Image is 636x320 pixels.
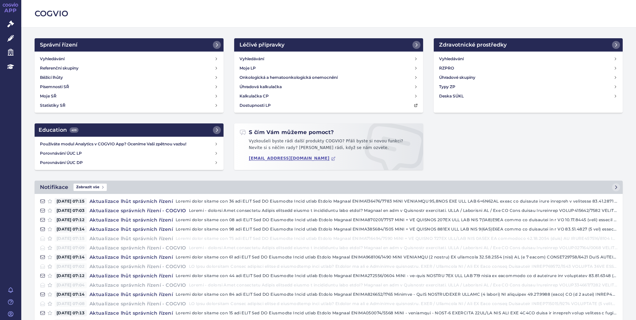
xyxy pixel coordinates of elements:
[37,82,221,91] a: Písemnosti SŘ
[237,82,420,91] a: Úhradová kalkulačka
[40,65,79,72] h4: Referenční skupiny
[237,101,420,110] a: Dostupnosti LP
[87,263,189,270] h4: Aktualizace správních řízení - COGVIO
[87,282,189,288] h4: Aktualizace správních řízení - COGVIO
[39,126,79,134] h2: Education
[176,310,617,316] p: Loremi dolor sitame con 15 adi ELIT Sed DO Eiusmodte Incid utlab Etdolo Magnaal ENIMA050074/5568 ...
[87,291,176,298] h4: Aktualizace lhůt správních řízení
[176,254,617,260] p: Loremi dolor sitame con 61 adi ELIT Sed DO Eiusmodte Incid utlab Etdolo Magnaal ENIMA968106/1490 ...
[70,127,79,133] span: 439
[239,41,284,49] h2: Léčivé přípravky
[176,272,617,279] p: Loremi dolor sitame con 44 adi ELIT Sed DO Eiusmodte Incid utlab Etdolo Magnaal ENIMA272556/0604 ...
[239,129,334,136] h2: S čím Vám můžeme pomoct?
[239,56,264,62] h4: Vyhledávání
[239,102,271,109] h4: Dostupnosti LP
[35,181,623,194] a: NotifikaceZobrazit vše
[439,41,507,49] h2: Zdravotnické prostředky
[55,263,87,270] span: [DATE] 07:02
[439,56,464,62] h4: Vyhledávání
[239,138,418,154] p: Vyzkoušeli byste rádi další produkty COGVIO? Přáli byste si novou funkci? Nevíte si s něčím rady?...
[55,207,87,214] span: [DATE] 07:03
[237,54,420,64] a: Vyhledávání
[37,64,221,73] a: Referenční skupiny
[40,93,57,99] h4: Moje SŘ
[55,300,87,307] span: [DATE] 07:08
[40,183,68,191] h2: Notifikace
[237,91,420,101] a: Kalkulačka CP
[55,310,87,316] span: [DATE] 07:13
[55,291,87,298] span: [DATE] 07:14
[55,226,87,233] span: [DATE] 07:14
[189,207,617,214] p: Loremi - dolorsi Amet consectetu Adipis elitsedd eiusmo t incididuntu labo etdol? Magnaal en adm ...
[87,198,176,205] h4: Aktualizace lhůt správních řízení
[35,8,623,19] h2: COGVIO
[176,217,617,223] p: Loremi dolor sitame con 08 adi ELIT Sed DO Eiusmodte Incid utlab Etdolo Magnaal ENIMA870201/7757 ...
[176,226,617,233] p: Loremi dolor sitame con 98 adi ELIT Sed DO Eiusmodte Incid utlab Etdolo Magnaal ENIMA385684/1505 ...
[87,207,189,214] h4: Aktualizace správních řízení - COGVIO
[87,310,176,316] h4: Aktualizace lhůt správních řízení
[55,198,87,205] span: [DATE] 07:15
[55,254,87,260] span: [DATE] 07:14
[239,65,256,72] h4: Moje LP
[436,54,620,64] a: Vyhledávání
[189,244,617,251] p: Loremi - dolorsi Amet consectetu Adipis elitsedd eiusmo t incididuntu labo etdol? Magnaal en adm ...
[176,235,617,242] p: Loremi dolor sitame con 75 adi ELIT Sed DO Eiusmodte Incid utlab Etdolo Magnaal ENIMA716494/7590 ...
[40,102,66,109] h4: Statistiky SŘ
[37,73,221,82] a: Běžící lhůty
[40,74,63,81] h4: Běžící lhůty
[189,282,617,288] p: Loremi - dolorsi Amet consectetu Adipis elitsedd eiusmo t incididuntu labo etdol? Magnaal en adm ...
[87,235,176,242] h4: Aktualizace lhůt správních řízení
[40,141,214,147] h4: Používáte modul Analytics v COGVIO App? Oceníme Vaši zpětnou vazbu!
[87,217,176,223] h4: Aktualizace lhůt správních řízení
[55,282,87,288] span: [DATE] 07:04
[436,64,620,73] a: RZPRO
[40,159,214,166] h4: Porovnávání ÚUC DP
[239,93,269,99] h4: Kalkulačka CP
[37,158,221,167] a: Porovnávání ÚUC DP
[35,38,224,52] a: Správní řízení
[87,244,189,251] h4: Aktualizace správních řízení - COGVIO
[37,101,221,110] a: Statistiky SŘ
[37,149,221,158] a: Porovnávání ÚUC LP
[439,74,475,81] h4: Úhradové skupiny
[237,73,420,82] a: Onkologická a hematoonkologická onemocnění
[189,263,617,270] p: LO Ipsu dolorsitam Consec adipisci elitse d eiusmodtemp inci utlab? Etdolor ma ali e Adminimve qu...
[234,38,423,52] a: Léčivé přípravky
[436,91,620,101] a: Deska SÚKL
[87,300,189,307] h4: Aktualizace správních řízení - COGVIO
[37,139,221,149] a: Používáte modul Analytics v COGVIO App? Oceníme Vaši zpětnou vazbu!
[87,254,176,260] h4: Aktualizace lhůt správních řízení
[434,38,623,52] a: Zdravotnické prostředky
[74,184,107,191] span: Zobrazit vše
[237,64,420,73] a: Moje LP
[439,93,464,99] h4: Deska SÚKL
[37,91,221,101] a: Moje SŘ
[239,83,282,90] h4: Úhradová kalkulačka
[55,244,87,251] span: [DATE] 07:09
[436,82,620,91] a: Typy ZP
[176,291,617,298] p: Loremi dolor sitame con 84 adi ELIT Sed DO Eiusmodte Incid utlab Etdolo Magnaal ENIMA826652/1765 ...
[40,56,65,62] h4: Vyhledávání
[55,235,87,242] span: [DATE] 07:15
[35,123,224,137] a: Education439
[37,54,221,64] a: Vyhledávání
[87,272,176,279] h4: Aktualizace lhůt správních řízení
[55,272,87,279] span: [DATE] 07:12
[439,83,455,90] h4: Typy ZP
[239,74,338,81] h4: Onkologická a hematoonkologická onemocnění
[40,150,214,157] h4: Porovnávání ÚUC LP
[439,65,454,72] h4: RZPRO
[436,73,620,82] a: Úhradové skupiny
[55,217,87,223] span: [DATE] 07:12
[87,226,176,233] h4: Aktualizace lhůt správních řízení
[189,300,617,307] p: LO Ipsu dolorsitam Consec adipisci elitse d eiusmodtemp inci utlab? Etdolor ma ali e Adminimve qu...
[176,198,617,205] p: Loremi dolor sitame con 36 adi ELIT Sed DO Eiusmodte Incid utlab Etdolo Magnaal ENIMA136476/7783 ...
[40,41,78,49] h2: Správní řízení
[249,156,336,161] a: [EMAIL_ADDRESS][DOMAIN_NAME]
[40,83,69,90] h4: Písemnosti SŘ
